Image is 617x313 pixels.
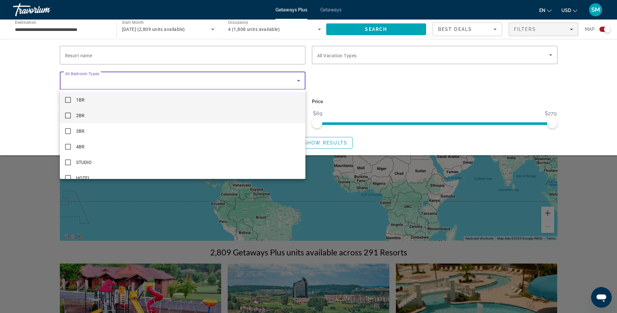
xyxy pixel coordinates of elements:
span: 2BR [76,112,85,119]
span: HOTEL [76,174,90,182]
span: 3BR [76,127,85,135]
span: STUDIO [76,158,92,166]
iframe: Button to launch messaging window [591,287,612,308]
span: 1BR [76,96,85,104]
span: 4BR [76,143,85,151]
